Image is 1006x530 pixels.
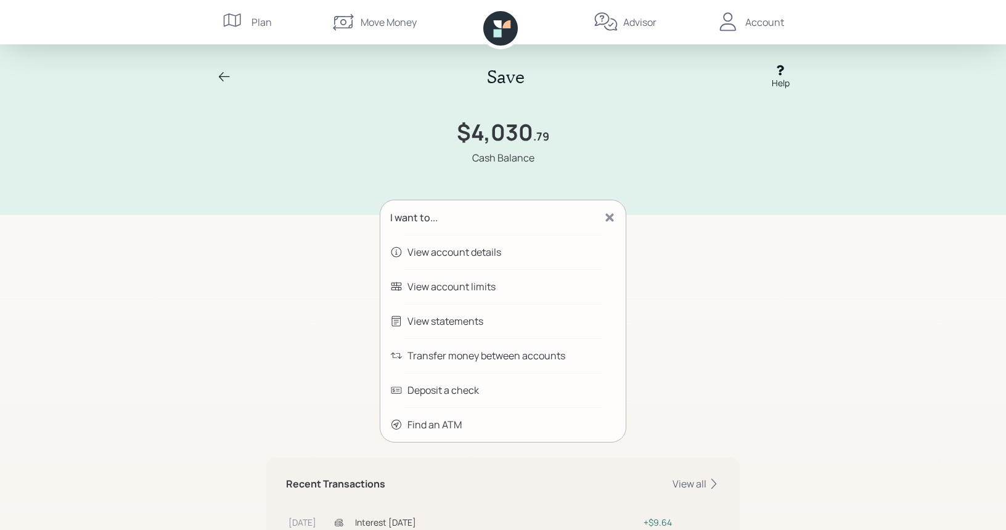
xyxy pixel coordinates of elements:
div: Help [772,76,790,89]
h5: Recent Transactions [286,478,385,490]
div: $9.64 [644,516,718,529]
div: Interest [DATE] [355,516,639,529]
h4: .79 [533,130,549,144]
div: View account details [407,245,501,259]
div: View all [673,477,720,491]
div: Move Money [361,15,417,30]
div: Deposit a check [407,383,479,397]
div: View statements [407,314,483,328]
h1: $4,030 [457,119,533,145]
div: [DATE] [288,516,329,529]
div: Account [745,15,784,30]
div: Cash Balance [472,150,534,165]
div: Transfer money between accounts [407,348,565,363]
div: View account limits [407,279,496,294]
div: I want to... [390,210,438,225]
h2: Save [487,67,525,88]
div: Advisor [623,15,656,30]
div: Find an ATM [407,417,462,432]
div: Plan [251,15,272,30]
